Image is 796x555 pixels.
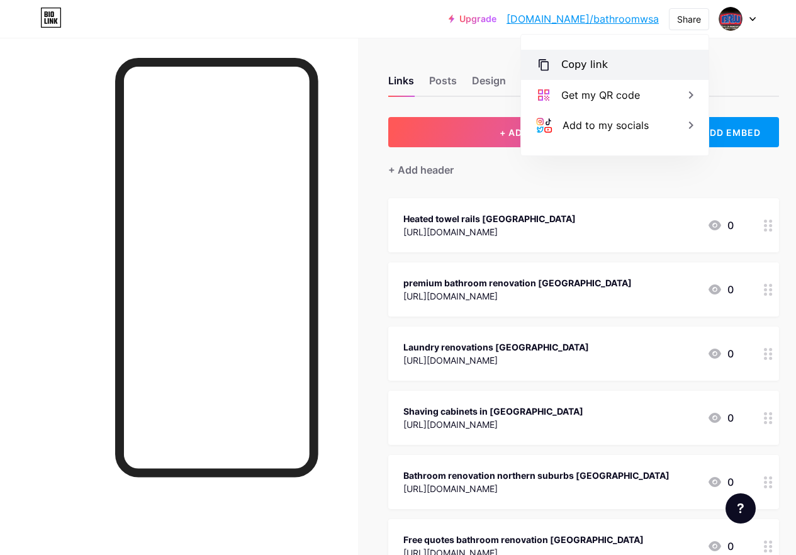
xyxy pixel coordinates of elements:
[707,539,734,554] div: 0
[707,346,734,361] div: 0
[707,282,734,297] div: 0
[403,225,576,238] div: [URL][DOMAIN_NAME]
[707,474,734,490] div: 0
[500,127,554,138] span: + ADD LINK
[403,354,589,367] div: [URL][DOMAIN_NAME]
[403,276,632,289] div: premium bathroom renovation [GEOGRAPHIC_DATA]
[719,7,743,31] img: bathroomwsa
[388,162,454,177] div: + Add header
[675,117,779,147] div: + ADD EMBED
[561,87,640,103] div: Get my QR code
[403,469,670,482] div: Bathroom renovation northern suburbs [GEOGRAPHIC_DATA]
[403,482,670,495] div: [URL][DOMAIN_NAME]
[403,212,576,225] div: Heated towel rails [GEOGRAPHIC_DATA]
[429,73,457,96] div: Posts
[561,57,608,72] div: Copy link
[707,410,734,425] div: 0
[403,340,589,354] div: Laundry renovations [GEOGRAPHIC_DATA]
[388,117,665,147] button: + ADD LINK
[403,289,632,303] div: [URL][DOMAIN_NAME]
[563,118,649,133] div: Add to my socials
[507,11,659,26] a: [DOMAIN_NAME]/bathroomwsa
[707,218,734,233] div: 0
[388,73,414,96] div: Links
[472,73,506,96] div: Design
[403,405,583,418] div: Shaving cabinets in [GEOGRAPHIC_DATA]
[403,418,583,431] div: [URL][DOMAIN_NAME]
[403,533,644,546] div: Free quotes bathroom renovation [GEOGRAPHIC_DATA]
[449,14,496,24] a: Upgrade
[677,13,701,26] div: Share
